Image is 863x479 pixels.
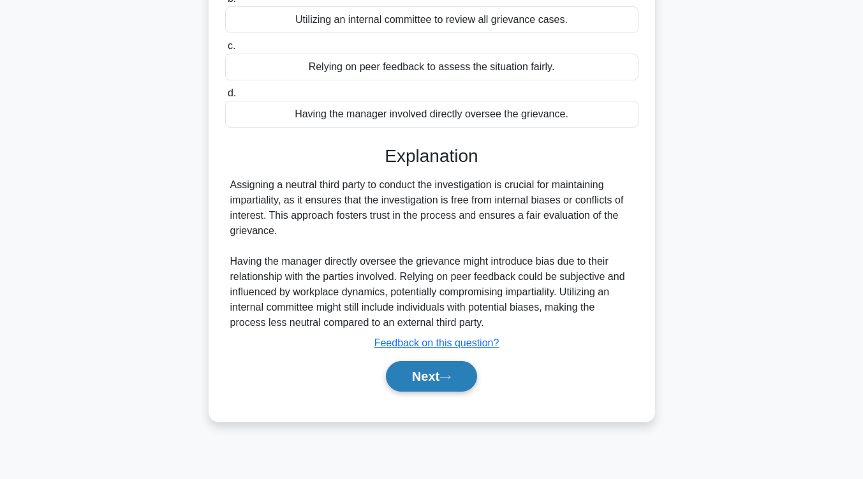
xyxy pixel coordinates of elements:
div: Utilizing an internal committee to review all grievance cases. [225,6,638,33]
div: Relying on peer feedback to assess the situation fairly. [225,54,638,80]
h3: Explanation [233,145,631,167]
span: d. [228,87,236,98]
button: Next [386,361,477,392]
div: Having the manager involved directly oversee the grievance. [225,101,638,128]
div: Assigning a neutral third party to conduct the investigation is crucial for maintaining impartial... [230,177,633,330]
a: Feedback on this question? [374,337,499,348]
span: c. [228,40,235,51]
